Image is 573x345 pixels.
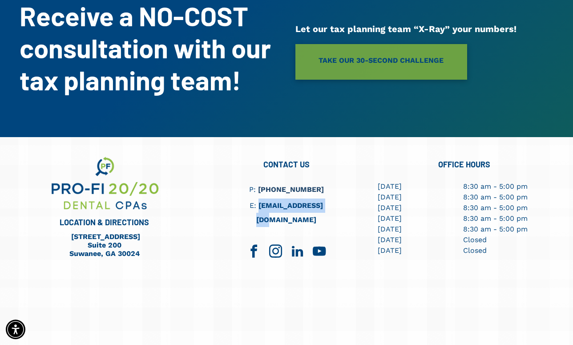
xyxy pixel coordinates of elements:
span: [DATE] [378,225,402,233]
img: We are your dental business support consultants [50,155,159,212]
span: Let our tax planning team “X-Ray” your numbers! [295,24,517,34]
span: OFFICE HOURS [438,159,490,169]
span: [DATE] [378,235,402,244]
span: [DATE] [378,246,402,255]
a: instagram [266,242,285,264]
a: facebook [244,242,263,264]
span: TAKE OUR 30-SECOND CHALLENGE [319,50,444,70]
a: youtube [309,242,329,264]
a: [EMAIL_ADDRESS][DOMAIN_NAME] [256,201,323,224]
a: Suwanee, GA 30024 [69,249,140,258]
span: P: [249,185,256,194]
span: [DATE] [378,203,402,212]
span: CONTACT US [263,159,310,169]
span: 8:30 am - 5:00 pm [463,203,528,212]
a: linkedin [287,242,307,264]
span: 8:30 am - 5:00 pm [463,214,528,223]
a: [PHONE_NUMBER] [258,185,324,194]
span: [DATE] [378,193,402,201]
span: 8:30 am - 5:00 pm [463,225,528,233]
span: Closed [463,246,487,255]
span: E: [250,201,256,210]
span: [DATE] [378,182,402,191]
a: Suite 200 [88,241,121,249]
span: 8:30 am - 5:00 pm [463,182,528,191]
div: Accessibility Menu [6,320,25,339]
span: LOCATION & DIRECTIONS [60,217,149,227]
a: TAKE OUR 30-SECOND CHALLENGE [295,44,467,80]
span: Closed [463,235,487,244]
span: 8:30 am - 5:00 pm [463,193,528,201]
a: [STREET_ADDRESS] [71,232,140,241]
span: [DATE] [378,214,402,223]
